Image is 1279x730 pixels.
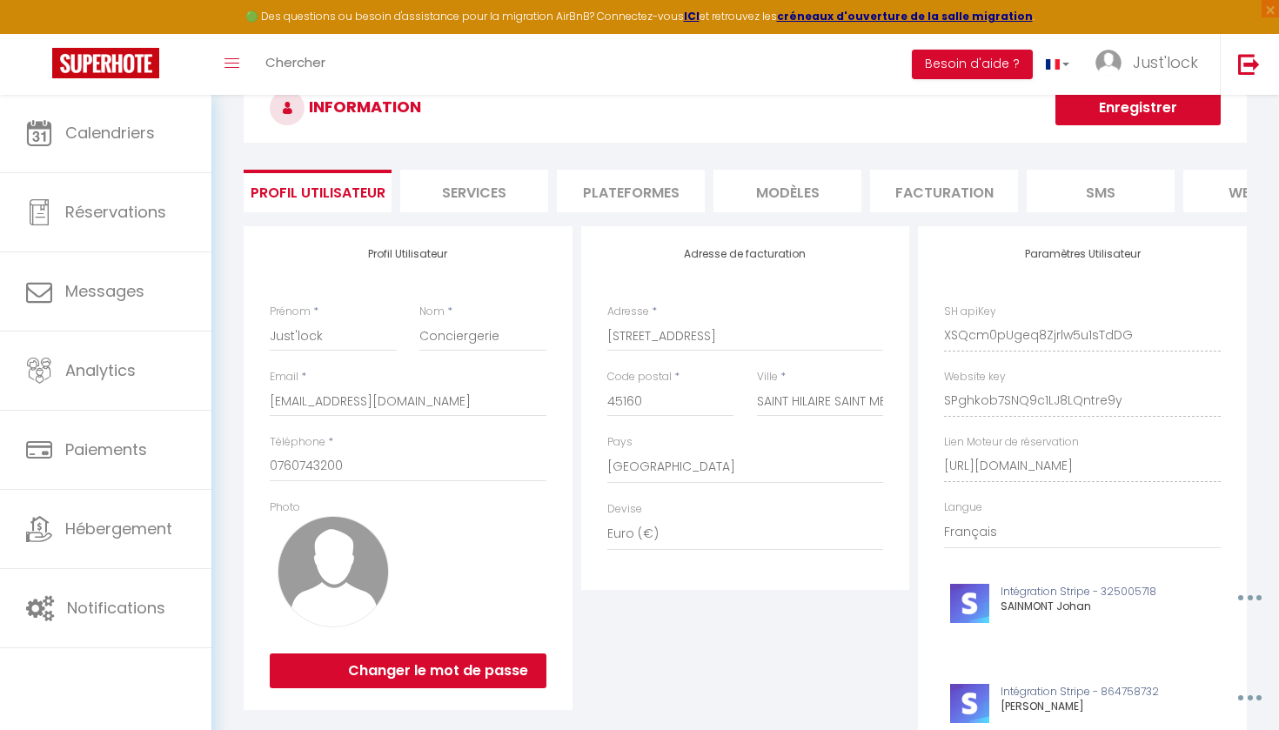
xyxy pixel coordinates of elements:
[1205,652,1266,717] iframe: Chat
[684,9,700,23] a: ICI
[757,369,778,385] label: Ville
[244,170,392,212] li: Profil Utilisateur
[607,501,642,518] label: Devise
[944,499,982,516] label: Langue
[67,597,165,619] span: Notifications
[1001,699,1084,713] span: [PERSON_NAME]
[65,518,172,539] span: Hébergement
[607,434,633,451] label: Pays
[607,248,884,260] h4: Adresse de facturation
[944,248,1221,260] h4: Paramètres Utilisateur
[270,653,546,688] button: Changer le mot de passe
[1095,50,1122,76] img: ...
[65,201,166,223] span: Réservations
[1001,599,1091,613] span: SAINMONT Johan
[950,684,989,723] img: stripe-logo.jpeg
[52,48,159,78] img: Super Booking
[1082,34,1220,95] a: ... Just'lock
[944,304,996,320] label: SH apiKey
[252,34,338,95] a: Chercher
[912,50,1033,79] button: Besoin d'aide ?
[65,280,144,302] span: Messages
[65,122,155,144] span: Calendriers
[270,434,325,451] label: Téléphone
[713,170,861,212] li: MODÈLES
[607,369,672,385] label: Code postal
[400,170,548,212] li: Services
[419,304,445,320] label: Nom
[270,369,298,385] label: Email
[870,170,1018,212] li: Facturation
[1133,51,1198,73] span: Just'lock
[265,53,325,71] span: Chercher
[270,304,311,320] label: Prénom
[944,369,1006,385] label: Website key
[607,304,649,320] label: Adresse
[1055,90,1221,125] button: Enregistrer
[65,359,136,381] span: Analytics
[1027,170,1175,212] li: SMS
[1001,684,1198,700] p: Intégration Stripe - 864758732
[14,7,66,59] button: Ouvrir le widget de chat LiveChat
[270,499,300,516] label: Photo
[944,434,1079,451] label: Lien Moteur de réservation
[777,9,1033,23] a: créneaux d'ouverture de la salle migration
[557,170,705,212] li: Plateformes
[950,584,989,623] img: stripe-logo.jpeg
[278,516,389,627] img: avatar.png
[1001,584,1198,600] p: Intégration Stripe - 325005718
[1238,53,1260,75] img: logout
[65,439,147,460] span: Paiements
[270,248,546,260] h4: Profil Utilisateur
[244,73,1247,143] h3: INFORMATION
